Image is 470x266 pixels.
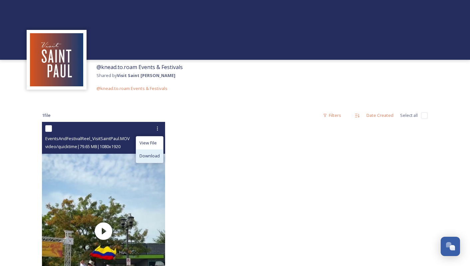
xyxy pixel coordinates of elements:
[117,72,175,78] strong: Visit Saint [PERSON_NAME]
[45,135,130,141] span: EventsAndFestivalReel_VisitSaintPaul.MOV
[30,33,83,86] img: Visit%20Saint%20Paul%20Updated%20Profile%20Image.jpg
[441,237,460,256] button: Open Chat
[139,140,157,146] span: View File
[320,109,345,122] div: Filters
[97,63,183,71] span: @knead.to.roam Events & Festivals
[97,84,167,92] a: @knead.to.roam Events & Festivals
[363,109,397,122] div: Date Created
[97,72,175,78] span: Shared by
[97,85,167,91] span: @knead.to.roam Events & Festivals
[400,112,418,119] span: Select all
[42,112,51,119] span: 1 file
[45,143,120,149] span: video/quicktime | 79.65 MB | 1080 x 1920
[139,153,160,159] span: Download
